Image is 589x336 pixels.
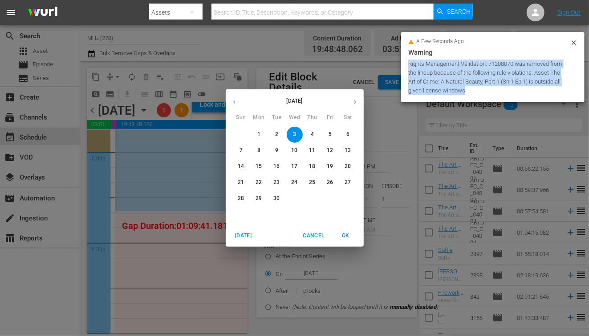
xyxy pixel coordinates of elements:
p: 21 [238,179,244,186]
div: Warning [408,47,577,58]
span: a few seconds ago [417,38,464,45]
img: ans4CAIJ8jUAAAAAAAAAAAAAAAAAAAAAAAAgQb4GAAAAAAAAAAAAAAAAAAAAAAAAJMjXAAAAAAAAAAAAAAAAAAAAAAAAgAT5G... [21,2,64,23]
button: 11 [305,143,321,159]
span: Fri [322,113,338,122]
p: 12 [327,147,333,154]
p: 10 [291,147,297,154]
p: 8 [257,147,260,154]
p: 2 [275,131,278,138]
p: 5 [329,131,332,138]
span: [DATE] [233,231,254,240]
p: 13 [345,147,351,154]
p: 27 [345,179,351,186]
button: 14 [233,159,249,175]
p: 24 [291,179,297,186]
button: [DATE] [229,228,258,243]
span: Sun [233,113,249,122]
p: 6 [346,131,349,138]
p: 16 [273,163,280,170]
p: 22 [256,179,262,186]
button: 17 [287,159,303,175]
p: 18 [309,163,315,170]
span: Cancel [303,231,324,240]
span: Mon [251,113,267,122]
button: 19 [322,159,338,175]
button: 1 [251,127,267,143]
button: 26 [322,175,338,191]
p: 1 [257,131,260,138]
button: 30 [269,191,285,207]
button: 20 [340,159,356,175]
button: 8 [251,143,267,159]
button: 24 [287,175,303,191]
p: 11 [309,147,315,154]
span: Thu [305,113,321,122]
button: 5 [322,127,338,143]
p: 20 [345,163,351,170]
p: 26 [327,179,333,186]
span: Wed [287,113,303,122]
p: 25 [309,179,315,186]
span: OK [335,231,357,240]
button: 27 [340,175,356,191]
button: Cancel [299,228,328,243]
p: 29 [256,195,262,202]
button: 21 [233,175,249,191]
p: 4 [311,131,314,138]
button: 25 [305,175,321,191]
p: 30 [273,195,280,202]
p: [DATE] [243,97,346,105]
p: 19 [327,163,333,170]
span: Sat [340,113,356,122]
button: 12 [322,143,338,159]
p: 9 [275,147,278,154]
button: 23 [269,175,285,191]
button: 6 [340,127,356,143]
button: 28 [233,191,249,207]
button: 22 [251,175,267,191]
button: 10 [287,143,303,159]
div: Rights Management Validation: 71208070 was removed from the lineup because of the following rule ... [408,60,568,95]
button: 7 [233,143,249,159]
button: 18 [305,159,321,175]
p: 3 [293,131,296,138]
button: 15 [251,159,267,175]
button: 4 [305,127,321,143]
p: 23 [273,179,280,186]
button: 16 [269,159,285,175]
p: 7 [240,147,243,154]
span: menu [5,7,16,18]
p: 15 [256,163,262,170]
span: Search [447,4,471,20]
button: 2 [269,127,285,143]
button: 3 [287,127,303,143]
button: 29 [251,191,267,207]
button: 9 [269,143,285,159]
button: OK [332,228,360,243]
button: 13 [340,143,356,159]
p: 14 [238,163,244,170]
p: 17 [291,163,297,170]
p: 28 [238,195,244,202]
span: Tue [269,113,285,122]
a: Sign Out [557,9,581,16]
